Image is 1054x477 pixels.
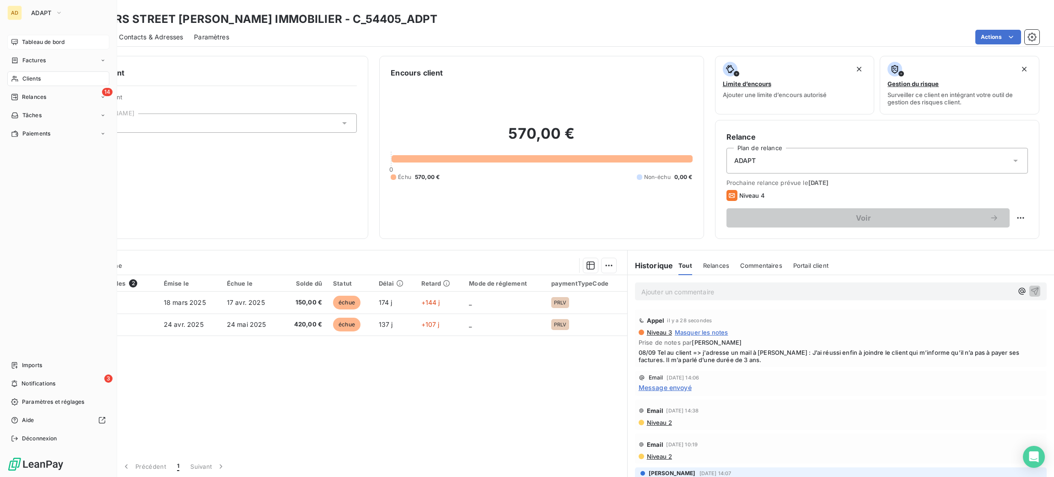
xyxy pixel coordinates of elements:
span: Tout [678,262,692,269]
span: Tableau de bord [22,38,65,46]
span: [DATE] 14:06 [667,375,699,380]
span: Clients [22,75,41,83]
span: Propriétés Client [74,93,357,106]
div: Émise le [164,280,216,287]
span: 150,00 € [287,298,323,307]
span: Notifications [22,379,55,388]
span: Niveau 2 [646,453,672,460]
span: Niveau 3 [646,329,672,336]
span: Aide [22,416,34,424]
span: Relances [22,93,46,101]
span: Gestion du risque [887,80,939,87]
span: Paramètres et réglages [22,398,84,406]
span: Masquer les notes [675,329,728,336]
div: Délai [379,280,410,287]
span: 18 mars 2025 [164,298,206,306]
span: il y a 28 secondes [667,318,712,323]
span: Ajouter une limite d’encours autorisé [723,91,827,98]
span: 24 mai 2025 [227,320,266,328]
span: Limite d’encours [723,80,771,87]
h3: SELLERS STREET [PERSON_NAME] IMMOBILIER - C_54405_ADPT [81,11,437,27]
div: AD [7,5,22,20]
span: 24 avr. 2025 [164,320,204,328]
span: échue [333,318,360,331]
span: Paramètres [194,33,229,42]
span: ADAPT [31,9,52,16]
span: 3 [104,374,113,383]
button: Limite d’encoursAjouter une limite d’encours autorisé [715,56,875,114]
h6: Encours client [391,67,443,78]
span: Voir [737,214,989,222]
span: 17 avr. 2025 [227,298,265,306]
button: Gestion du risqueSurveiller ce client en intégrant votre outil de gestion des risques client. [880,56,1039,114]
span: Niveau 4 [739,192,765,199]
span: Prise de notes par [639,339,1043,346]
span: 174 j [379,298,393,306]
span: Niveau 2 [646,419,672,426]
span: Non-échu [644,173,671,181]
span: 0,00 € [674,173,693,181]
span: Déconnexion [22,434,57,443]
div: Solde dû [287,280,323,287]
span: Imports [22,361,42,369]
button: Précédent [116,457,172,476]
h6: Historique [628,260,673,271]
span: Commentaires [740,262,782,269]
span: PRLV [554,322,567,327]
span: Tâches [22,111,42,119]
span: 570,00 € [415,173,440,181]
span: _ [469,320,472,328]
span: Factures [22,56,46,65]
span: 1 [177,462,179,471]
span: 420,00 € [287,320,323,329]
span: [PERSON_NAME] [692,339,742,346]
span: Email [647,407,664,414]
div: Open Intercom Messenger [1023,446,1045,468]
span: échue [333,296,360,309]
button: 1 [172,457,185,476]
span: Prochaine relance prévue le [726,179,1028,186]
span: [DATE] 14:38 [666,408,699,413]
span: Paiements [22,130,50,138]
span: 2 [129,279,137,287]
span: [DATE] 14:07 [699,471,731,476]
span: [DATE] [808,179,829,186]
div: paymentTypeCode [551,280,622,287]
h6: Relance [726,131,1028,142]
button: Voir [726,208,1010,228]
button: Suivant [185,457,231,476]
span: _ [469,298,472,306]
div: Retard [421,280,458,287]
span: PRLV [554,300,567,305]
span: Appel [647,317,665,324]
span: 14 [102,88,113,96]
span: 0 [389,166,393,173]
span: 08/09 Tel au client => j'adresse un mail à [PERSON_NAME] : J’ai réussi enfin à joindre le client ... [639,349,1043,363]
div: Mode de réglement [469,280,540,287]
span: +144 j [421,298,440,306]
h6: Informations client [55,67,357,78]
span: Relances [703,262,729,269]
span: +107 j [421,320,440,328]
div: Échue le [227,280,276,287]
img: Logo LeanPay [7,457,64,472]
span: Portail client [793,262,828,269]
div: Statut [333,280,368,287]
span: ADAPT [734,156,756,165]
span: Surveiller ce client en intégrant votre outil de gestion des risques client. [887,91,1032,106]
span: 137 j [379,320,393,328]
h2: 570,00 € [391,125,692,152]
span: Message envoyé [639,383,692,392]
span: Échu [398,173,411,181]
span: Email [649,375,663,380]
span: Contacts & Adresses [119,33,183,42]
span: Email [647,441,664,448]
button: Actions [975,30,1021,44]
span: [DATE] 10:19 [666,442,698,447]
a: Aide [7,413,109,428]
